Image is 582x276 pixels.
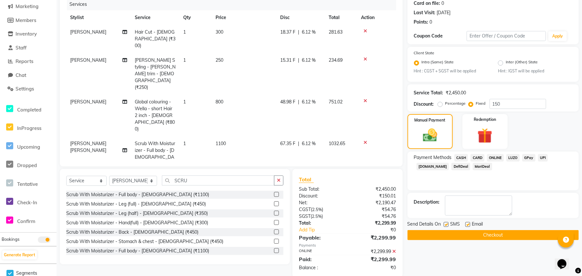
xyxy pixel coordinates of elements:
[454,154,468,162] span: CASH
[467,31,546,41] input: Enter Offer / Coupon Code
[183,141,186,146] span: 1
[299,213,311,219] span: SGST
[131,10,179,25] th: Service
[445,101,466,106] label: Percentage
[506,59,538,67] label: Inter (Other) State
[430,19,432,26] div: 0
[2,237,19,242] span: Bookings
[414,33,467,39] div: Coupon Code
[66,201,206,207] div: Scrub With Moisturizer - Leg (full) - [DEMOGRAPHIC_DATA] (₹450)
[522,154,535,162] span: GPay
[302,57,316,64] span: 6.12 %
[347,248,401,255] div: ₹2,299.99
[407,221,441,229] span: Send Details On
[294,199,347,206] div: Net:
[356,227,401,233] div: ₹0
[280,57,295,64] span: 15.31 F
[498,68,572,74] small: Hint : IGST will be applied
[70,57,106,63] span: [PERSON_NAME]
[298,57,299,64] span: |
[2,72,55,79] a: Chat
[2,44,55,52] a: Staff
[414,90,443,96] div: Service Total:
[162,175,274,186] input: Search or Scan
[347,234,401,241] div: ₹2,299.99
[294,248,347,255] div: ONLINE
[302,99,316,105] span: 6.12 %
[471,154,484,162] span: CARD
[329,141,345,146] span: 1032.65
[472,221,483,229] span: Email
[16,3,38,9] span: Marketing
[294,255,347,263] div: Paid:
[66,10,131,25] th: Stylist
[70,141,106,153] span: [PERSON_NAME] [PERSON_NAME]
[415,117,446,123] label: Manual Payment
[487,154,504,162] span: ONLINE
[2,30,55,38] a: Inventory
[302,29,316,36] span: 6.12 %
[212,10,276,25] th: Price
[347,199,401,206] div: ₹2,190.47
[451,163,470,170] span: DefiDeal
[2,58,55,65] a: Reports
[66,219,208,226] div: Scrub With Moisturizer - Hand(full) - [DEMOGRAPHIC_DATA] (₹300)
[135,57,175,90] span: [PERSON_NAME] Styling - [PERSON_NAME] trim - [DEMOGRAPHIC_DATA] (₹250)
[347,264,401,271] div: ₹0
[329,29,343,35] span: 281.63
[476,101,486,106] label: Fixed
[2,17,55,24] a: Members
[347,220,401,227] div: ₹2,299.99
[294,234,347,241] div: Payable:
[299,243,396,248] div: Payments
[276,10,325,25] th: Disc
[280,29,295,36] span: 18.37 F
[414,50,435,56] label: Client State
[216,99,223,105] span: 800
[357,10,396,25] th: Action
[446,90,466,96] div: ₹2,450.00
[294,206,347,213] div: ( )
[183,29,186,35] span: 1
[312,214,322,219] span: 2.5%
[294,227,356,233] a: Add Tip
[294,186,347,193] div: Sub Total:
[298,140,299,147] span: |
[294,264,347,271] div: Balance :
[2,85,55,93] a: Settings
[414,68,488,74] small: Hint : CGST + SGST will be applied
[298,99,299,105] span: |
[538,154,548,162] span: UPI
[555,250,576,270] iframe: chat widget
[347,193,401,199] div: ₹150.01
[280,99,295,105] span: 48.98 F
[280,140,295,147] span: 67.35 F
[17,144,40,150] span: Upcoming
[17,107,41,113] span: Completed
[216,29,223,35] span: 300
[294,213,347,220] div: ( )
[414,154,452,161] span: Payment Methods
[66,229,198,236] div: Scrub With Moisturizer - Back - [DEMOGRAPHIC_DATA] (₹450)
[474,117,496,122] label: Redemption
[414,19,429,26] div: Points:
[347,206,401,213] div: ₹54.76
[329,99,343,105] span: 751.02
[325,10,357,25] th: Total
[17,218,35,224] span: Confirm
[294,220,347,227] div: Total:
[294,193,347,199] div: Discount:
[302,140,316,147] span: 6.12 %
[66,191,209,198] div: Scrub With Moisturizer - Full body - [DEMOGRAPHIC_DATA] (₹1100)
[548,31,567,41] button: Apply
[66,248,209,254] div: Scrub With Moisturizer - Full body - [DEMOGRAPHIC_DATA] (₹1100)
[135,29,175,48] span: Hair Cut - [DEMOGRAPHIC_DATA] (₹300)
[16,17,36,23] span: Members
[17,162,37,168] span: Dropped
[414,9,436,16] div: Last Visit:
[414,101,434,108] div: Discount:
[183,57,186,63] span: 1
[17,181,38,187] span: Tentative
[347,213,401,220] div: ₹54.76
[216,141,226,146] span: 1100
